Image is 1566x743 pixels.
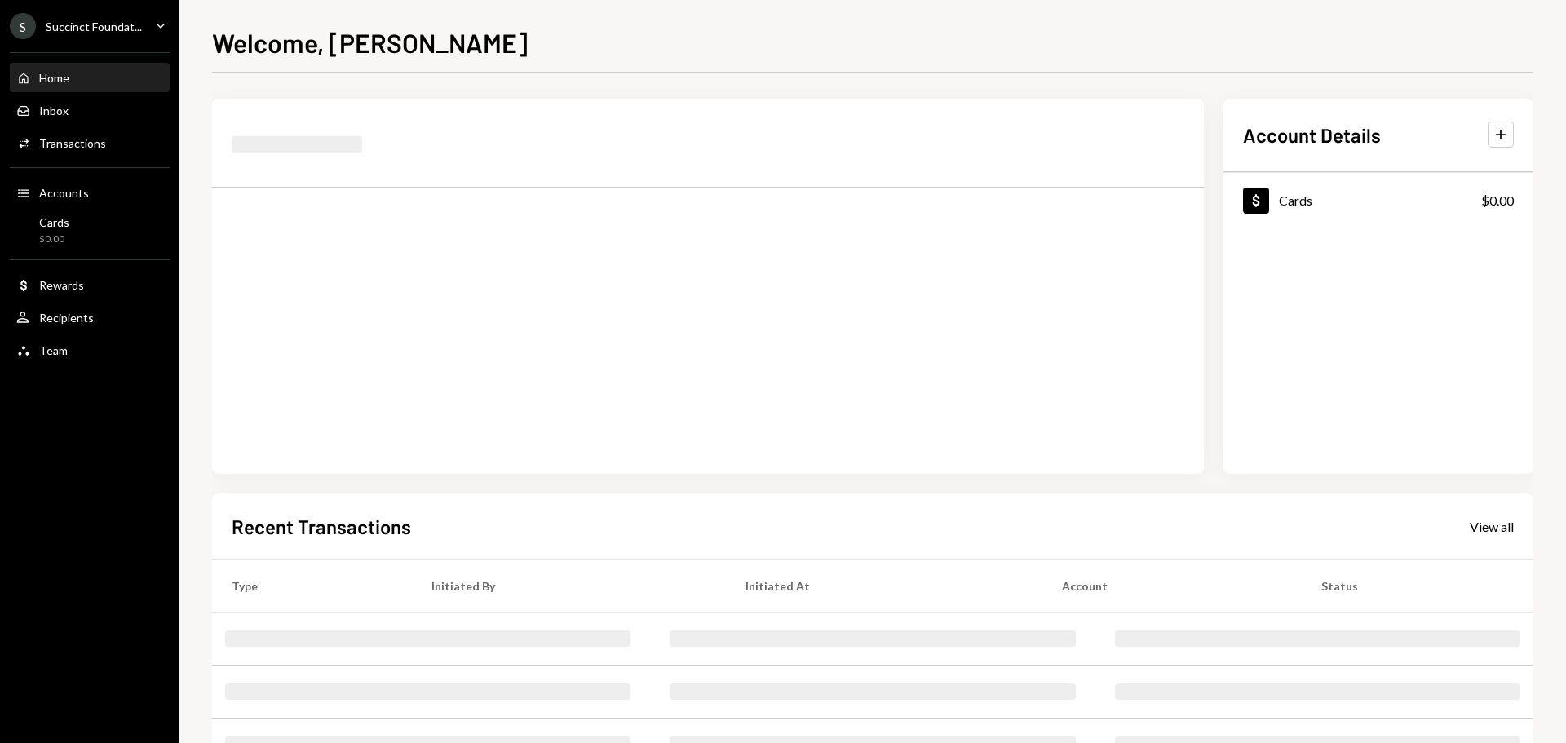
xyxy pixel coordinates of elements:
[10,95,170,125] a: Inbox
[212,26,528,59] h1: Welcome, [PERSON_NAME]
[10,63,170,92] a: Home
[10,13,36,39] div: S
[1223,173,1533,228] a: Cards$0.00
[39,104,69,117] div: Inbox
[10,178,170,207] a: Accounts
[212,559,412,612] th: Type
[39,311,94,325] div: Recipients
[1279,192,1312,208] div: Cards
[10,335,170,365] a: Team
[10,210,170,250] a: Cards$0.00
[10,270,170,299] a: Rewards
[232,513,411,540] h2: Recent Transactions
[39,232,69,246] div: $0.00
[412,559,726,612] th: Initiated By
[39,343,68,357] div: Team
[10,303,170,332] a: Recipients
[10,128,170,157] a: Transactions
[1470,517,1514,535] a: View all
[1470,519,1514,535] div: View all
[39,136,106,150] div: Transactions
[39,278,84,292] div: Rewards
[39,215,69,229] div: Cards
[39,71,69,85] div: Home
[1302,559,1533,612] th: Status
[1481,191,1514,210] div: $0.00
[39,186,89,200] div: Accounts
[1042,559,1302,612] th: Account
[46,20,142,33] div: Succinct Foundat...
[726,559,1042,612] th: Initiated At
[1243,122,1381,148] h2: Account Details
